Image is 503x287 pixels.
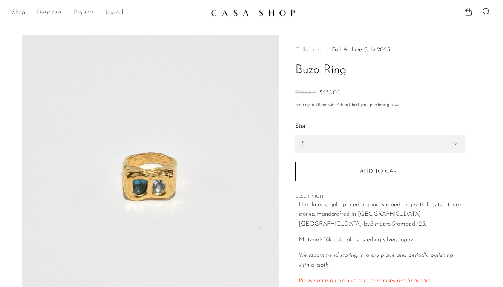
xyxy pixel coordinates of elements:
[295,162,465,181] button: Add to cart
[295,47,323,53] span: Collections
[299,252,453,268] i: We recommend storing in a dry place and periodic polishing with a cloth.
[349,103,401,107] a: Check your purchasing power - Learn more about Affirm Financing (opens in modal)
[295,47,465,53] nav: Breadcrumbs
[12,6,205,19] nav: Desktop navigation
[295,193,465,200] span: DESCRIPTION
[314,103,320,107] span: $81
[370,221,392,227] em: Simuero.
[295,102,465,109] p: Starting at /mo with Affirm.
[295,122,465,132] label: Size
[299,200,465,229] p: Handmade gold plated organic shaped ring with faceted topaz stones. Handcrafted in [GEOGRAPHIC_DA...
[360,169,400,175] span: Add to cart
[12,6,205,19] ul: NEW HEADER MENU
[319,90,340,96] span: $235.00
[74,8,94,18] a: Projects
[12,8,25,18] a: Shop
[106,8,123,18] a: Journal
[295,90,316,96] span: $344.00
[299,278,432,284] span: Please note all archive sale purchases are final sale.
[37,8,62,18] a: Designers
[332,47,390,53] a: Fall Archive Sale 2025
[415,221,426,227] em: 925.
[299,235,465,245] p: Material: 18k gold plate, sterling silver, topaz.
[295,61,465,80] h1: Buzo Ring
